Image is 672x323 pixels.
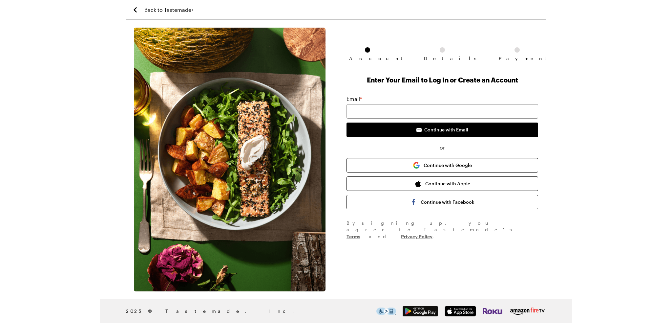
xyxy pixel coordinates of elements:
button: Continue with Google [346,158,538,173]
span: Continue with Email [424,127,468,133]
a: Terms [346,233,360,239]
img: App Store [445,306,476,316]
a: Privacy Policy [401,233,432,239]
h1: Enter Your Email to Log In or Create an Account [346,75,538,84]
img: Roku [483,306,502,316]
button: Continue with Email [346,123,538,137]
span: Back to Tastemade+ [144,6,194,14]
span: or [346,144,538,151]
label: Email [346,95,362,103]
img: Google Play [403,306,438,316]
img: This icon serves as a link to download the Level Access assistive technology app for individuals ... [376,308,396,315]
button: Continue with Facebook [346,195,538,209]
button: Continue with Apple [346,176,538,191]
span: Payment [499,56,535,61]
ol: Subscription checkout form navigation [346,47,538,56]
div: By signing up , you agree to Tastemade's and . [346,220,538,240]
span: Account [349,56,386,61]
img: Amazon Fire TV [509,306,546,316]
span: Details [424,56,461,61]
span: 2025 © Tastemade, Inc. [126,308,376,315]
